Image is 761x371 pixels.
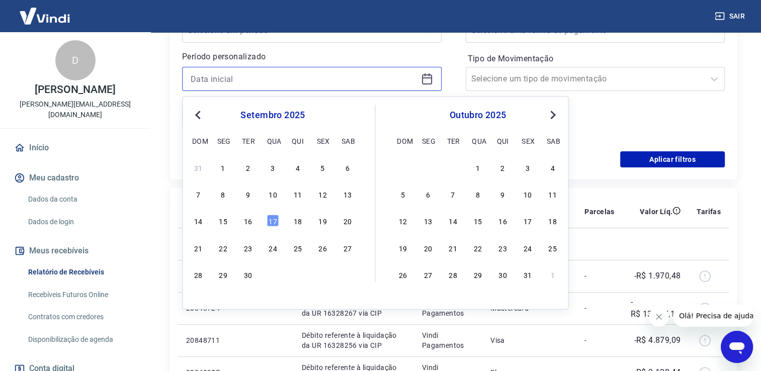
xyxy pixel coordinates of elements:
div: Choose domingo, 28 de setembro de 2025 [397,161,409,173]
iframe: Mensagem da empresa [673,305,753,327]
div: Choose sexta-feira, 3 de outubro de 2025 [316,268,328,281]
a: Relatório de Recebíveis [24,262,138,283]
a: Contratos com credores [24,307,138,327]
div: Choose terça-feira, 30 de setembro de 2025 [242,268,254,281]
div: Choose terça-feira, 23 de setembro de 2025 [242,241,254,253]
span: Olá! Precisa de ajuda? [6,7,84,15]
div: Choose segunda-feira, 6 de outubro de 2025 [422,188,434,200]
div: Choose quarta-feira, 29 de outubro de 2025 [472,268,484,281]
p: -R$ 13.207,11 [631,296,681,320]
div: Choose quarta-feira, 3 de setembro de 2025 [267,161,279,173]
div: qui [292,134,304,146]
div: Choose quinta-feira, 25 de setembro de 2025 [292,241,304,253]
div: Choose sábado, 4 de outubro de 2025 [342,268,354,281]
p: [PERSON_NAME][EMAIL_ADDRESS][DOMAIN_NAME] [8,99,142,120]
div: Choose segunda-feira, 8 de setembro de 2025 [217,188,229,200]
div: Choose sexta-feira, 19 de setembro de 2025 [316,215,328,227]
iframe: Fechar mensagem [649,307,669,327]
a: Recebíveis Futuros Online [24,285,138,305]
div: Choose segunda-feira, 29 de setembro de 2025 [422,161,434,173]
div: Choose quinta-feira, 2 de outubro de 2025 [497,161,509,173]
div: Choose sábado, 4 de outubro de 2025 [547,161,559,173]
div: Choose segunda-feira, 13 de outubro de 2025 [422,215,434,227]
p: -R$ 1.970,48 [634,270,681,282]
div: Choose quarta-feira, 15 de outubro de 2025 [472,215,484,227]
div: Choose quarta-feira, 17 de setembro de 2025 [267,215,279,227]
div: dom [192,134,204,146]
div: Choose terça-feira, 2 de setembro de 2025 [242,161,254,173]
div: sab [547,134,559,146]
div: Choose sexta-feira, 17 de outubro de 2025 [522,215,534,227]
div: Choose terça-feira, 28 de outubro de 2025 [447,268,459,281]
div: sex [316,134,328,146]
div: Choose quarta-feira, 10 de setembro de 2025 [267,188,279,200]
div: Choose domingo, 26 de outubro de 2025 [397,268,409,281]
div: Choose quinta-feira, 2 de outubro de 2025 [292,268,304,281]
div: Choose quinta-feira, 30 de outubro de 2025 [497,268,509,281]
button: Meus recebíveis [12,240,138,262]
div: sab [342,134,354,146]
div: month 2025-10 [396,160,560,282]
p: -R$ 4.879,09 [634,334,681,346]
div: Choose quinta-feira, 23 de outubro de 2025 [497,241,509,253]
div: Choose sábado, 11 de outubro de 2025 [547,188,559,200]
p: 20848711 [186,335,231,345]
div: Choose quarta-feira, 22 de outubro de 2025 [472,241,484,253]
div: Choose quinta-feira, 16 de outubro de 2025 [497,215,509,227]
div: Choose segunda-feira, 15 de setembro de 2025 [217,215,229,227]
div: Choose quinta-feira, 4 de setembro de 2025 [292,161,304,173]
div: qui [497,134,509,146]
div: Choose sábado, 13 de setembro de 2025 [342,188,354,200]
input: Data inicial [191,71,417,86]
button: Sair [713,7,749,26]
button: Aplicar filtros [620,151,725,167]
div: Choose segunda-feira, 1 de setembro de 2025 [217,161,229,173]
p: Valor Líq. [640,207,672,217]
div: Choose terça-feira, 9 de setembro de 2025 [242,188,254,200]
img: Vindi [12,1,77,31]
div: Choose sábado, 25 de outubro de 2025 [547,241,559,253]
div: Choose domingo, 28 de setembro de 2025 [192,268,204,281]
div: Choose terça-feira, 16 de setembro de 2025 [242,215,254,227]
div: Choose sábado, 1 de novembro de 2025 [547,268,559,281]
div: Choose quinta-feira, 9 de outubro de 2025 [497,188,509,200]
p: - [584,335,614,345]
div: Choose sexta-feira, 10 de outubro de 2025 [522,188,534,200]
div: Choose terça-feira, 21 de outubro de 2025 [447,241,459,253]
div: Choose sexta-feira, 3 de outubro de 2025 [522,161,534,173]
div: Choose domingo, 19 de outubro de 2025 [397,241,409,253]
div: Choose sábado, 20 de setembro de 2025 [342,215,354,227]
a: Início [12,137,138,159]
div: Choose segunda-feira, 22 de setembro de 2025 [217,241,229,253]
div: Choose sexta-feira, 12 de setembro de 2025 [316,188,328,200]
div: qua [472,134,484,146]
p: Tarifas [697,207,721,217]
p: - [584,271,614,281]
div: Choose sábado, 6 de setembro de 2025 [342,161,354,173]
div: Choose terça-feira, 7 de outubro de 2025 [447,188,459,200]
div: Choose domingo, 31 de agosto de 2025 [192,161,204,173]
div: qua [267,134,279,146]
div: month 2025-09 [191,160,355,282]
div: Choose quarta-feira, 1 de outubro de 2025 [472,161,484,173]
div: Choose segunda-feira, 20 de outubro de 2025 [422,241,434,253]
div: Choose domingo, 14 de setembro de 2025 [192,215,204,227]
div: D [55,40,96,80]
a: Dados de login [24,212,138,232]
p: Parcelas [584,207,614,217]
div: sex [522,134,534,146]
div: Choose domingo, 21 de setembro de 2025 [192,241,204,253]
div: Choose quinta-feira, 18 de setembro de 2025 [292,215,304,227]
div: Choose quarta-feira, 24 de setembro de 2025 [267,241,279,253]
div: outubro 2025 [396,109,560,121]
a: Dados da conta [24,189,138,210]
div: Choose quarta-feira, 1 de outubro de 2025 [267,268,279,281]
div: Choose sexta-feira, 24 de outubro de 2025 [522,241,534,253]
a: Disponibilização de agenda [24,329,138,350]
div: ter [447,134,459,146]
div: seg [217,134,229,146]
div: Choose segunda-feira, 27 de outubro de 2025 [422,268,434,281]
div: seg [422,134,434,146]
label: Tipo de Movimentação [468,53,723,65]
div: Choose domingo, 5 de outubro de 2025 [397,188,409,200]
